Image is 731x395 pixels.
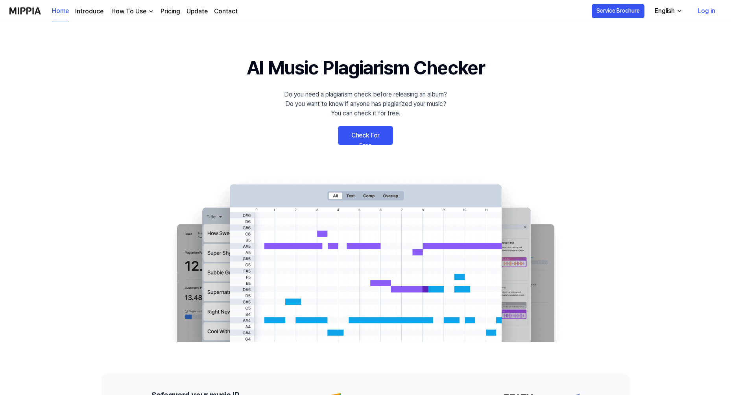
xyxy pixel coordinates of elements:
[186,7,208,16] a: Update
[284,90,447,118] div: Do you need a plagiarism check before releasing an album? Do you want to know if anyone has plagi...
[247,54,485,82] h1: AI Music Plagiarism Checker
[161,176,570,342] img: main Image
[338,126,393,145] a: Check For Free
[653,6,676,16] div: English
[592,4,644,18] button: Service Brochure
[648,3,687,19] button: English
[214,7,238,16] a: Contact
[52,0,69,22] a: Home
[75,7,103,16] a: Introduce
[110,7,154,16] button: How To Use
[161,7,180,16] a: Pricing
[148,8,154,15] img: down
[110,7,148,16] div: How To Use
